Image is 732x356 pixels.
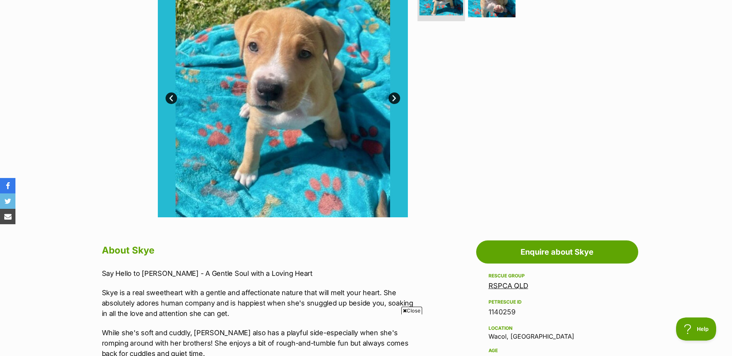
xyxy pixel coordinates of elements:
[102,287,421,319] p: Skye is a real sweetheart with a gentle and affectionate nature that will melt your heart. She ab...
[489,282,528,290] a: RSPCA QLD
[489,324,626,340] div: Wacol, [GEOGRAPHIC_DATA]
[102,268,421,279] p: Say Hello to [PERSON_NAME] - A Gentle Soul with a Loving Heart
[676,317,717,341] iframe: Help Scout Beacon - Open
[489,307,626,317] div: 1140259
[401,307,422,314] span: Close
[489,325,626,331] div: Location
[102,242,421,259] h2: About Skye
[226,317,507,352] iframe: Advertisement
[166,92,177,104] a: Prev
[489,273,626,279] div: Rescue group
[476,240,638,264] a: Enquire about Skye
[489,348,626,354] div: Age
[389,92,400,104] a: Next
[489,299,626,305] div: PetRescue ID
